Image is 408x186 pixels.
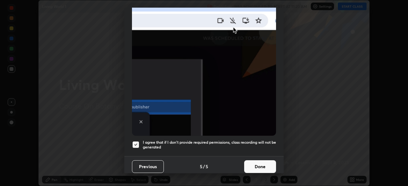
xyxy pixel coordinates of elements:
[143,140,276,150] h5: I agree that if I don't provide required permissions, class recording will not be generated
[132,160,164,173] button: Previous
[206,163,208,170] h4: 5
[244,160,276,173] button: Done
[203,163,205,170] h4: /
[200,163,202,170] h4: 5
